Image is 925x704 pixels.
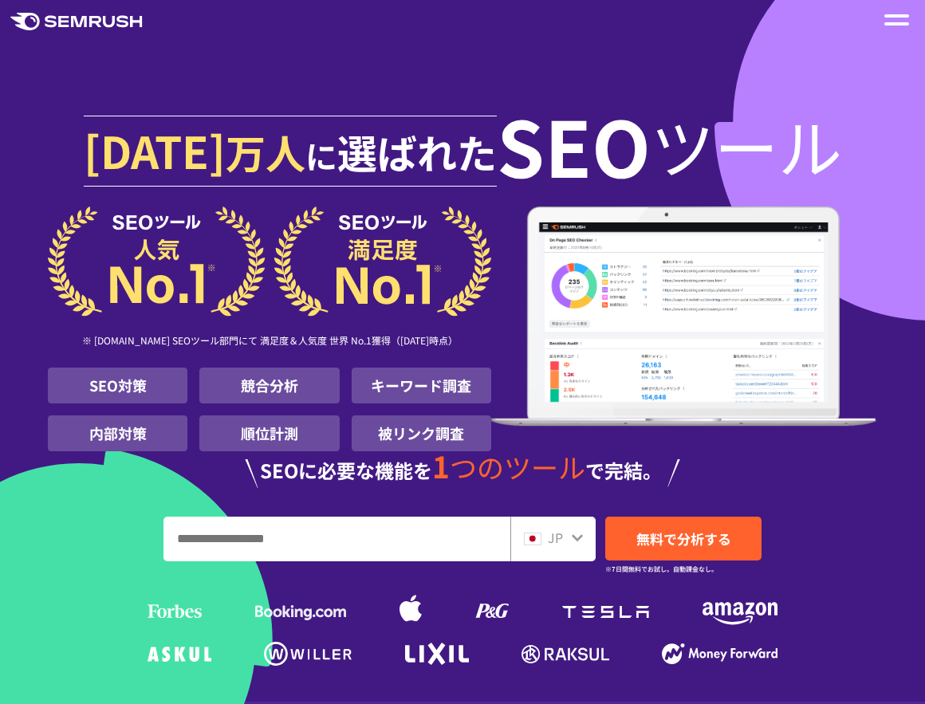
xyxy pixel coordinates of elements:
span: 選ばれた [337,123,497,180]
div: ※ [DOMAIN_NAME] SEOツール部門にて 満足度＆人気度 世界 No.1獲得（[DATE]時点） [48,317,491,368]
span: JP [548,528,563,547]
input: URL、キーワードを入力してください [164,517,510,560]
li: 被リンク調査 [352,415,491,451]
span: 無料で分析する [636,529,731,549]
li: キーワード調査 [352,368,491,403]
span: ツール [651,113,842,177]
li: 競合分析 [199,368,339,403]
a: 無料で分析する [605,517,762,560]
div: SEOに必要な機能を [48,451,877,488]
span: に [305,132,337,179]
span: つのツール [450,447,585,486]
span: で完結。 [585,456,662,484]
span: [DATE] [84,118,226,182]
span: SEO [497,113,651,177]
li: SEO対策 [48,368,187,403]
li: 順位計測 [199,415,339,451]
li: 内部対策 [48,415,187,451]
span: 万人 [226,123,305,180]
span: 1 [432,444,450,487]
small: ※7日間無料でお試し。自動課金なし。 [605,561,718,576]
